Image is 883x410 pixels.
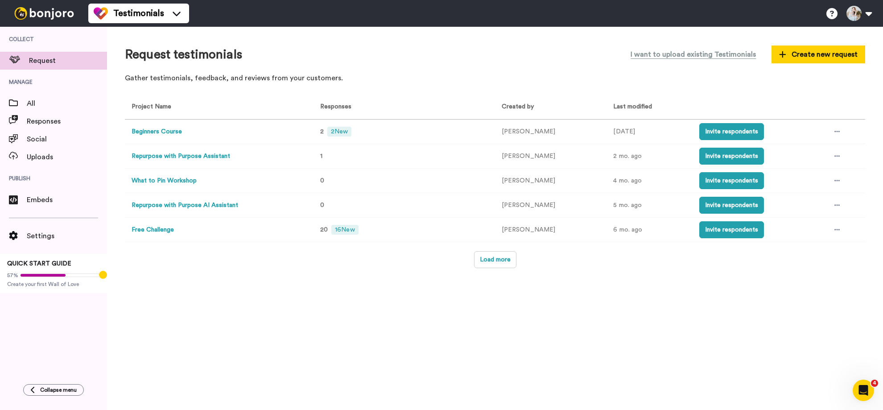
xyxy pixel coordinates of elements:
td: 4 mo. ago [607,169,693,193]
span: 4 [871,380,878,387]
span: 1 [320,153,322,159]
button: I want to upload existing Testimonials [624,45,763,64]
td: [PERSON_NAME] [495,144,607,169]
button: Invite respondents [699,148,764,165]
span: Responses [27,116,107,127]
th: Last modified [607,95,693,120]
span: 20 [320,227,328,233]
span: 16 New [331,225,358,235]
button: Repurpose with Purpose Assistant [132,152,230,161]
button: Load more [474,251,516,268]
button: Invite respondents [699,221,764,238]
span: Social [27,134,107,145]
button: Free Challenge [132,225,174,235]
span: Request [29,55,107,66]
span: Create your first Wall of Love [7,281,100,288]
th: Project Name [125,95,310,120]
button: Collapse menu [23,384,84,396]
span: Uploads [27,152,107,162]
span: Settings [27,231,107,241]
button: Repurpose with Purpose AI Assistant [132,201,238,210]
span: Responses [317,104,351,110]
button: Create new request [772,46,865,63]
td: 6 mo. ago [607,218,693,242]
span: 57% [7,272,18,279]
button: Beginners Course [132,127,182,137]
span: Embeds [27,195,107,205]
th: Created by [495,95,607,120]
span: Testimonials [113,7,164,20]
button: What to Pin Workshop [132,176,197,186]
td: 5 mo. ago [607,193,693,218]
div: Tooltip anchor [99,271,107,279]
span: All [27,98,107,109]
span: 0 [320,178,324,184]
button: Invite respondents [699,172,764,189]
iframe: Intercom live chat [853,380,874,401]
span: 0 [320,202,324,208]
span: QUICK START GUIDE [7,261,71,267]
button: Invite respondents [699,197,764,214]
button: Invite respondents [699,123,764,140]
td: [PERSON_NAME] [495,193,607,218]
img: tm-color.svg [94,6,108,21]
span: Collapse menu [40,386,77,393]
td: [PERSON_NAME] [495,218,607,242]
td: 2 mo. ago [607,144,693,169]
td: [PERSON_NAME] [495,120,607,144]
img: bj-logo-header-white.svg [11,7,78,20]
span: 2 New [327,127,351,137]
span: 2 [320,128,324,135]
td: [PERSON_NAME] [495,169,607,193]
span: Create new request [779,49,858,60]
p: Gather testimonials, feedback, and reviews from your customers. [125,73,865,83]
span: I want to upload existing Testimonials [631,49,756,60]
td: [DATE] [607,120,693,144]
h1: Request testimonials [125,48,242,62]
